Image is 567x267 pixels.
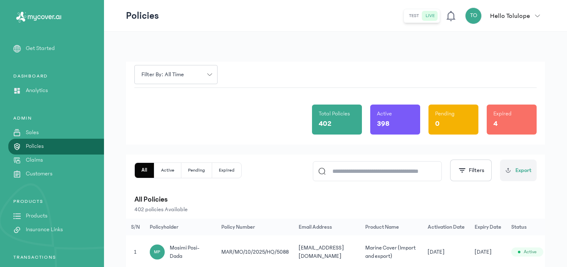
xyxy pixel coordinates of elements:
th: Activation Date [423,219,470,235]
p: Claims [26,156,43,165]
p: Get Started [26,44,55,53]
button: Filters [450,160,492,181]
p: 402 policies Available [134,205,537,214]
th: Product Name [360,219,423,235]
p: 0 [435,118,440,130]
span: Filter by: all time [136,70,189,79]
button: Filter by: all time [134,65,218,84]
span: Export [515,166,532,175]
span: 1 [134,249,136,255]
button: test [406,11,422,21]
span: [DATE] [428,248,445,256]
div: MP [150,245,165,260]
p: 402 [319,118,332,130]
p: Total Policies [319,110,350,118]
p: Policies [26,142,44,151]
p: Expired [493,110,512,118]
button: Pending [181,163,212,178]
p: Active [377,110,392,118]
th: Status [506,219,548,235]
span: [EMAIL_ADDRESS][DOMAIN_NAME] [299,245,344,259]
th: Email Address [294,219,360,235]
th: S/N [126,219,145,235]
p: 4 [493,118,498,130]
p: Hello Tolulope [490,11,530,21]
div: TO [465,7,482,24]
p: All Policies [134,194,537,205]
span: [DATE] [475,248,492,256]
th: Policyholder [145,219,217,235]
p: Analytics [26,86,48,95]
button: Expired [212,163,241,178]
th: Expiry Date [470,219,506,235]
p: Pending [435,110,455,118]
button: Active [154,163,181,178]
p: Policies [126,9,159,22]
button: All [135,163,154,178]
button: live [422,11,438,21]
p: Customers [26,170,52,178]
button: TOHello Tolulope [465,7,545,24]
p: Products [26,212,47,220]
p: 398 [377,118,389,130]
span: mosimi posi-dada [170,244,212,261]
span: Active [524,249,537,255]
button: Export [500,160,537,181]
th: Policy Number [216,219,294,235]
p: Insurance Links [26,225,63,234]
p: Sales [26,128,39,137]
